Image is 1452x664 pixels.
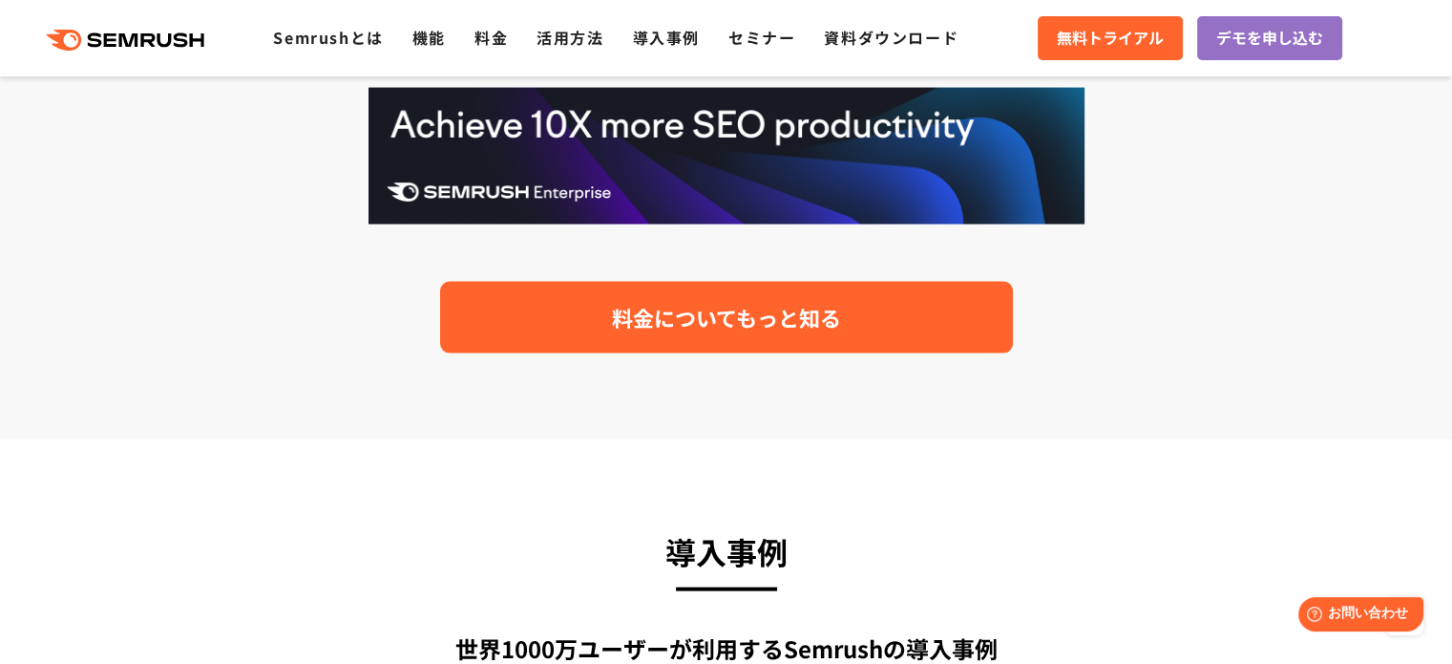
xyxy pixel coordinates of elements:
span: デモを申し込む [1216,26,1323,51]
a: デモを申し込む [1197,16,1342,60]
span: 料金についてもっと知る [612,301,841,334]
a: 無料トライアル [1038,16,1183,60]
a: 導入事例 [633,26,700,49]
h3: 導入事例 [225,525,1228,577]
a: 料金についてもっと知る [440,282,1013,353]
a: 活用方法 [537,26,603,49]
a: 機能 [412,26,446,49]
a: 資料ダウンロード [824,26,958,49]
iframe: Help widget launcher [1282,589,1431,643]
span: 無料トライアル [1057,26,1164,51]
a: セミナー [728,26,795,49]
a: Semrushとは [273,26,383,49]
a: 料金 [474,26,508,49]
